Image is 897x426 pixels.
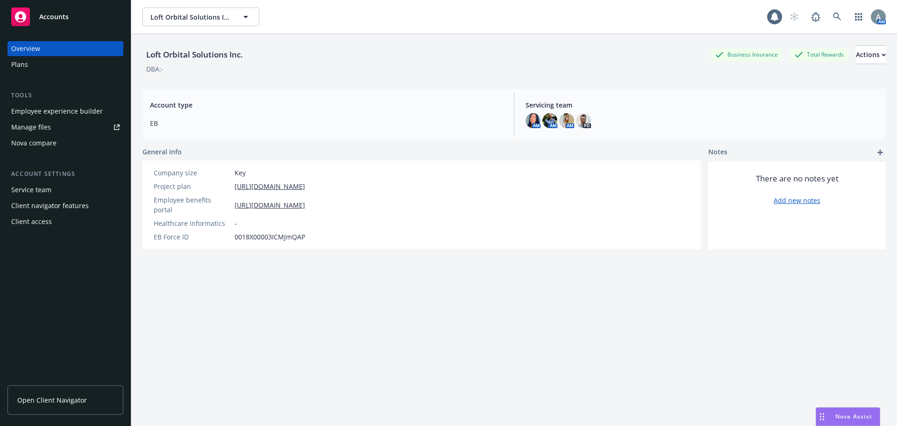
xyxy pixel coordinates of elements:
div: Overview [11,41,40,56]
img: photo [871,9,886,24]
div: Company size [154,168,231,178]
div: Employee experience builder [11,104,103,119]
a: add [875,147,886,158]
span: Notes [708,147,727,158]
div: Project plan [154,181,231,191]
button: Loft Orbital Solutions Inc. [142,7,259,26]
div: Loft Orbital Solutions Inc. [142,49,247,61]
span: Accounts [39,13,69,21]
div: Nova compare [11,136,57,151]
span: Loft Orbital Solutions Inc. [150,12,231,22]
img: photo [526,113,541,128]
div: DBA: - [146,64,164,74]
a: Manage files [7,120,123,135]
a: Switch app [849,7,868,26]
div: Plans [11,57,28,72]
div: Client navigator features [11,198,89,213]
a: Accounts [7,4,123,30]
span: - [235,218,237,228]
span: Nova Assist [835,412,872,420]
a: Plans [7,57,123,72]
a: [URL][DOMAIN_NAME] [235,181,305,191]
span: Key [235,168,246,178]
img: photo [576,113,591,128]
div: Business Insurance [711,49,783,60]
div: Account settings [7,169,123,179]
span: EB [150,118,503,128]
span: Account type [150,100,503,110]
a: Client access [7,214,123,229]
div: Client access [11,214,52,229]
button: Nova Assist [816,407,880,426]
a: Nova compare [7,136,123,151]
a: Start snowing [785,7,804,26]
a: Add new notes [774,195,820,205]
span: There are no notes yet [756,173,839,184]
button: Actions [856,45,886,64]
a: Employee experience builder [7,104,123,119]
a: Search [828,7,847,26]
span: General info [142,147,182,157]
a: Report a Bug [806,7,825,26]
div: Service team [11,182,51,197]
div: Drag to move [816,408,828,426]
span: Servicing team [526,100,878,110]
div: Employee benefits portal [154,195,231,215]
a: Overview [7,41,123,56]
span: Open Client Navigator [17,395,87,405]
a: [URL][DOMAIN_NAME] [235,200,305,210]
a: Client navigator features [7,198,123,213]
div: Total Rewards [790,49,848,60]
img: photo [559,113,574,128]
span: 0018X00003ICMJmQAP [235,232,305,242]
a: Service team [7,182,123,197]
div: Healthcare Informatics [154,218,231,228]
div: EB Force ID [154,232,231,242]
div: Manage files [11,120,51,135]
div: Tools [7,91,123,100]
div: Actions [856,46,886,64]
img: photo [542,113,557,128]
